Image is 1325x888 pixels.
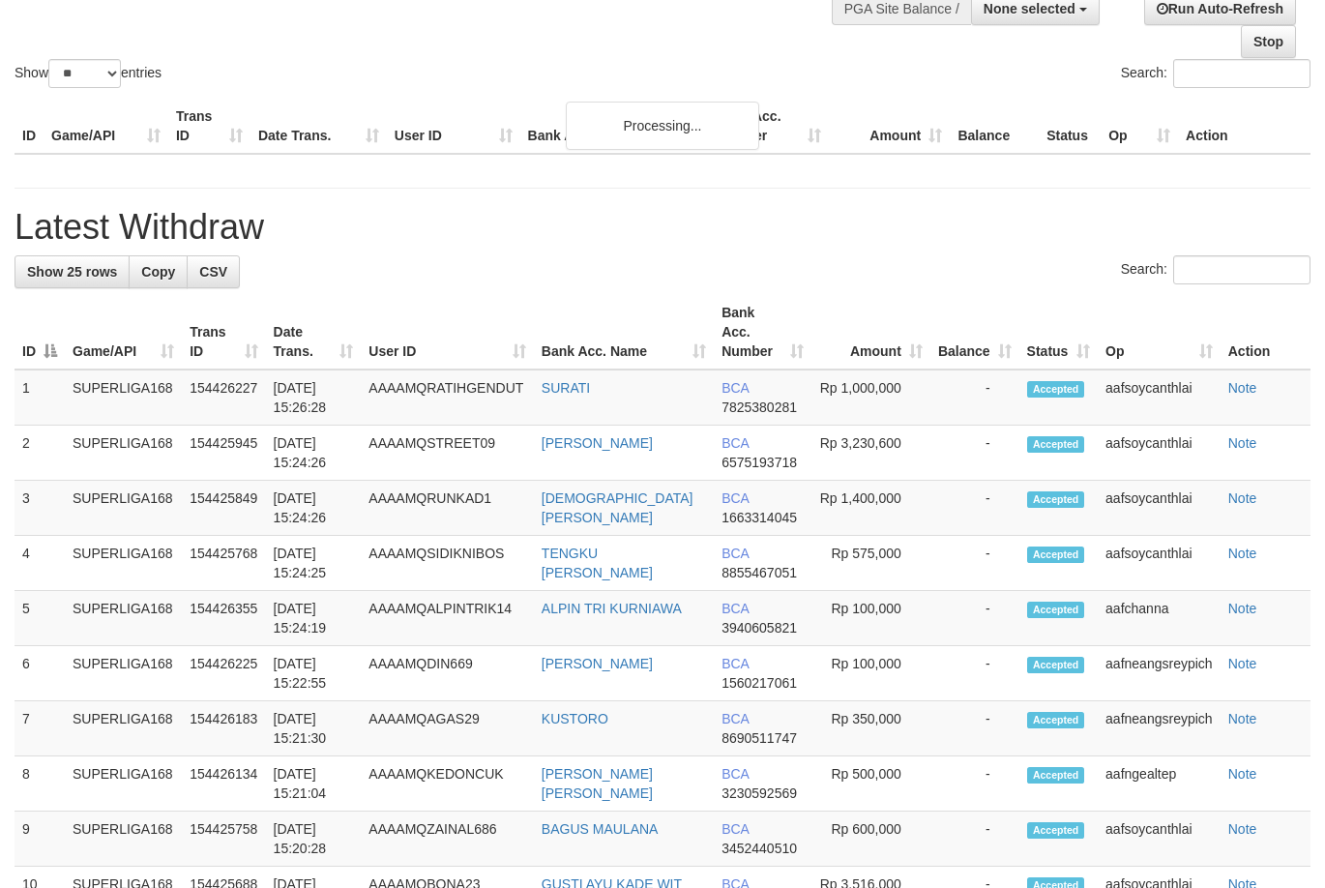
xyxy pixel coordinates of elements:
td: SUPERLIGA168 [65,812,182,867]
td: - [930,646,1019,701]
span: Copy 1663314045 to clipboard [721,510,797,525]
select: Showentries [48,59,121,88]
span: Copy 3452440510 to clipboard [721,841,797,856]
td: aafneangsreypich [1098,701,1221,756]
th: ID [15,99,44,154]
span: BCA [721,435,749,451]
td: - [930,756,1019,812]
td: 6 [15,646,65,701]
span: Accepted [1027,767,1085,784]
a: CSV [187,255,240,288]
span: BCA [721,490,749,506]
th: Bank Acc. Name [520,99,709,154]
td: SUPERLIGA168 [65,646,182,701]
span: CSV [199,264,227,280]
a: Note [1228,435,1257,451]
td: aafneangsreypich [1098,646,1221,701]
td: aafngealtep [1098,756,1221,812]
td: SUPERLIGA168 [65,591,182,646]
td: 154426227 [182,370,265,426]
span: Accepted [1027,822,1085,839]
td: aafsoycanthlai [1098,481,1221,536]
a: KUSTORO [542,711,608,726]
a: [PERSON_NAME] [542,656,653,671]
td: Rp 600,000 [811,812,930,867]
span: Copy 3230592569 to clipboard [721,785,797,801]
td: SUPERLIGA168 [65,426,182,481]
td: 154425849 [182,481,265,536]
a: Note [1228,656,1257,671]
a: [PERSON_NAME] [PERSON_NAME] [542,766,653,801]
td: aafchanna [1098,591,1221,646]
span: BCA [721,380,749,396]
td: SUPERLIGA168 [65,756,182,812]
a: Note [1228,490,1257,506]
a: Note [1228,711,1257,726]
td: - [930,591,1019,646]
td: AAAAMQAGAS29 [361,701,534,756]
th: Op: activate to sort column ascending [1098,295,1221,370]
th: Balance: activate to sort column ascending [930,295,1019,370]
td: aafsoycanthlai [1098,370,1221,426]
th: User ID [387,99,520,154]
th: ID: activate to sort column descending [15,295,65,370]
td: AAAAMQDIN669 [361,646,534,701]
td: - [930,812,1019,867]
td: 3 [15,481,65,536]
td: [DATE] 15:20:28 [266,812,362,867]
th: Game/API [44,99,168,154]
span: Accepted [1027,712,1085,728]
label: Search: [1121,255,1310,284]
td: Rp 1,000,000 [811,370,930,426]
td: - [930,481,1019,536]
span: Copy 8690511747 to clipboard [721,730,797,746]
th: Date Trans. [250,99,387,154]
span: Show 25 rows [27,264,117,280]
td: 154426225 [182,646,265,701]
td: [DATE] 15:24:26 [266,481,362,536]
td: AAAAMQKEDONCUK [361,756,534,812]
th: Bank Acc. Number: activate to sort column ascending [714,295,811,370]
th: Trans ID [168,99,250,154]
td: 5 [15,591,65,646]
a: [DEMOGRAPHIC_DATA][PERSON_NAME] [542,490,693,525]
td: [DATE] 15:26:28 [266,370,362,426]
td: aafsoycanthlai [1098,536,1221,591]
input: Search: [1173,59,1310,88]
a: SURATI [542,380,590,396]
th: Status [1039,99,1101,154]
td: 154426183 [182,701,265,756]
td: [DATE] 15:21:04 [266,756,362,812]
span: Accepted [1027,491,1085,508]
span: Copy 8855467051 to clipboard [721,565,797,580]
span: None selected [984,1,1075,16]
td: Rp 100,000 [811,646,930,701]
th: Game/API: activate to sort column ascending [65,295,182,370]
a: Note [1228,766,1257,782]
span: Copy 6575193718 to clipboard [721,455,797,470]
th: Bank Acc. Number [708,99,829,154]
th: Status: activate to sort column ascending [1019,295,1098,370]
td: Rp 100,000 [811,591,930,646]
span: Accepted [1027,381,1085,398]
th: Amount [829,99,950,154]
td: SUPERLIGA168 [65,701,182,756]
th: Amount: activate to sort column ascending [811,295,930,370]
a: Stop [1241,25,1296,58]
td: 2 [15,426,65,481]
td: 1 [15,370,65,426]
a: Show 25 rows [15,255,130,288]
a: ALPIN TRI KURNIAWA [542,601,682,616]
td: 154426355 [182,591,265,646]
th: Action [1178,99,1310,154]
td: Rp 1,400,000 [811,481,930,536]
span: BCA [721,656,749,671]
a: BAGUS MAULANA [542,821,659,837]
th: Trans ID: activate to sort column ascending [182,295,265,370]
span: BCA [721,766,749,782]
td: AAAAMQSTREET09 [361,426,534,481]
span: BCA [721,711,749,726]
td: SUPERLIGA168 [65,370,182,426]
h1: Latest Withdraw [15,208,1310,247]
span: BCA [721,546,749,561]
